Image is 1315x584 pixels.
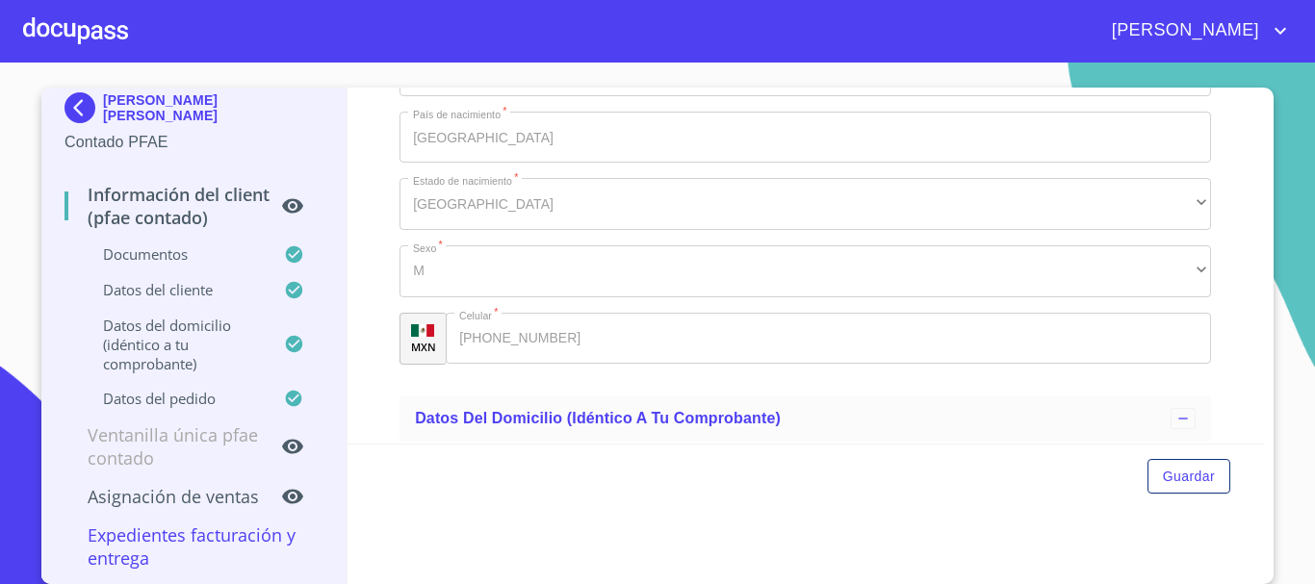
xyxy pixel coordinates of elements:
[64,389,284,408] p: Datos del pedido
[400,245,1211,297] div: M
[1097,15,1292,46] button: account of current user
[64,131,323,154] p: Contado PFAE
[64,523,323,570] p: Expedientes Facturación y Entrega
[400,395,1211,442] div: Datos del domicilio (idéntico a tu comprobante)
[64,183,281,229] p: Información del Client (PFAE contado)
[64,423,281,470] p: Ventanilla única PFAE contado
[64,280,284,299] p: Datos del cliente
[64,485,281,508] p: Asignación de Ventas
[415,410,781,426] span: Datos del domicilio (idéntico a tu comprobante)
[411,340,436,354] p: MXN
[1147,459,1230,495] button: Guardar
[400,178,1211,230] div: [GEOGRAPHIC_DATA]
[64,244,284,264] p: Documentos
[64,316,284,373] p: Datos del domicilio (idéntico a tu comprobante)
[1163,465,1215,489] span: Guardar
[64,92,323,131] div: [PERSON_NAME] [PERSON_NAME]
[411,324,434,338] img: R93DlvwvvjP9fbrDwZeCRYBHk45OWMq+AAOlFVsxT89f82nwPLnD58IP7+ANJEaWYhP0Tx8kkA0WlQMPQsAAgwAOmBj20AXj6...
[1097,15,1269,46] span: [PERSON_NAME]
[103,92,323,123] p: [PERSON_NAME] [PERSON_NAME]
[64,92,103,123] img: Docupass spot blue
